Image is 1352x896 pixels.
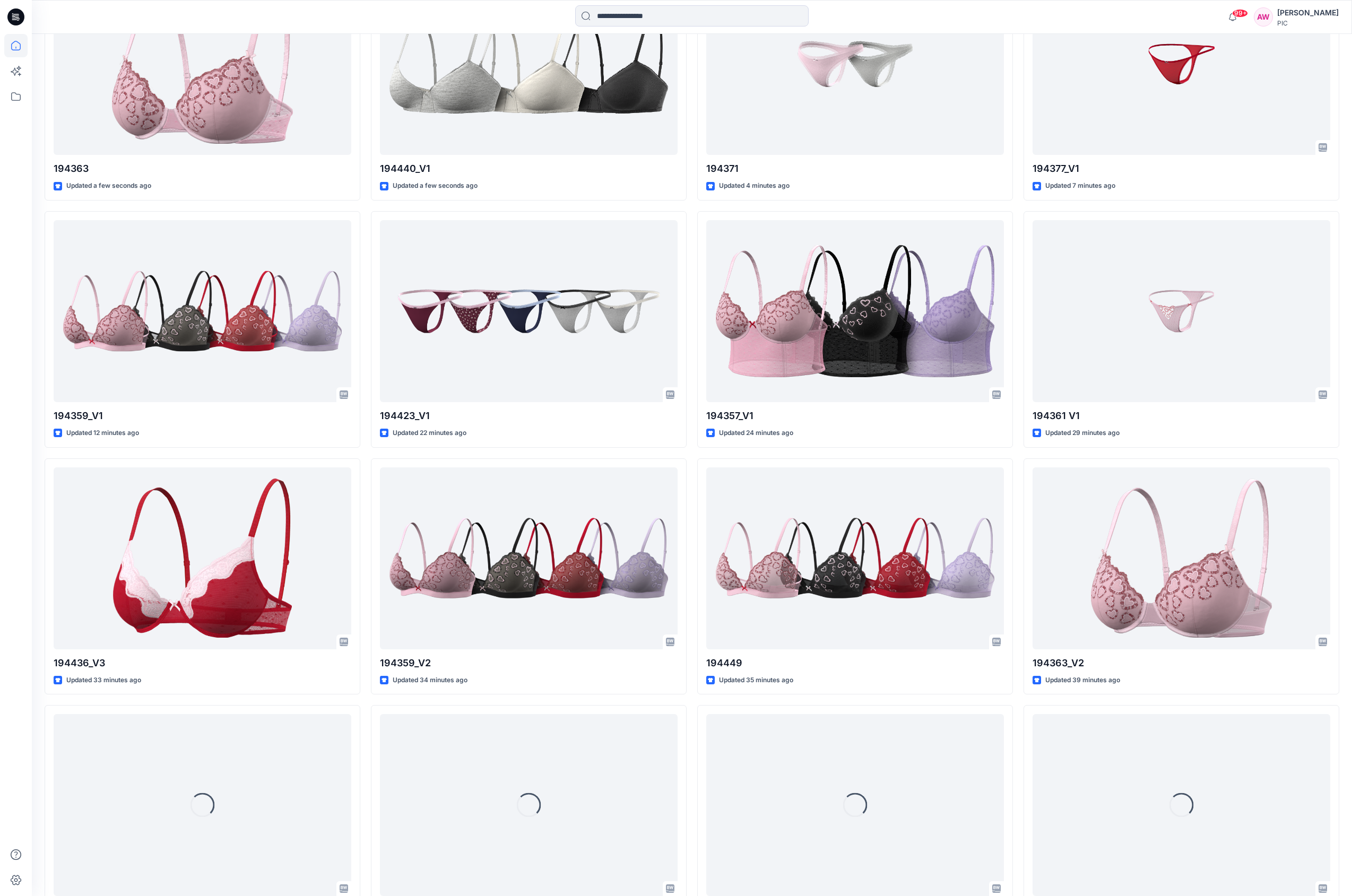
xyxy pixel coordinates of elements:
p: 194436_V3 [54,656,351,671]
a: 194357_V1 [706,220,1004,402]
div: PIC [1277,19,1339,27]
p: 194359_V2 [380,656,678,671]
span: 99+ [1232,9,1248,18]
a: 194436_V3 [54,467,351,649]
p: 194423_V1 [380,408,678,423]
p: Updated 34 minutes ago [393,675,467,686]
div: AW [1254,7,1273,27]
a: 194449 [706,467,1004,649]
p: Updated 39 minutes ago [1045,675,1120,686]
p: 194377_V1 [1033,161,1330,176]
p: 194359_V1 [54,408,351,423]
p: 194449 [706,656,1004,671]
p: Updated 24 minutes ago [719,428,793,439]
p: Updated 33 minutes ago [66,675,141,686]
p: 194361 V1 [1033,408,1330,423]
p: 194371 [706,161,1004,176]
p: Updated 12 minutes ago [66,428,139,439]
p: Updated a few seconds ago [66,180,151,192]
a: 194363_V2 [1033,467,1330,649]
a: 194361 V1 [1033,220,1330,402]
p: Updated 7 minutes ago [1045,180,1115,192]
p: Updated a few seconds ago [393,180,478,192]
p: Updated 29 minutes ago [1045,428,1120,439]
p: 194357_V1 [706,408,1004,423]
p: Updated 35 minutes ago [719,675,793,686]
p: 194363 [54,161,351,176]
div: [PERSON_NAME] [1277,6,1339,19]
a: 194423_V1 [380,220,678,402]
a: 194359_V1 [54,220,351,402]
p: 194440_V1 [380,161,678,176]
p: 194363_V2 [1033,656,1330,671]
a: 194359_V2 [380,467,678,649]
p: Updated 4 minutes ago [719,180,790,192]
p: Updated 22 minutes ago [393,428,466,439]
